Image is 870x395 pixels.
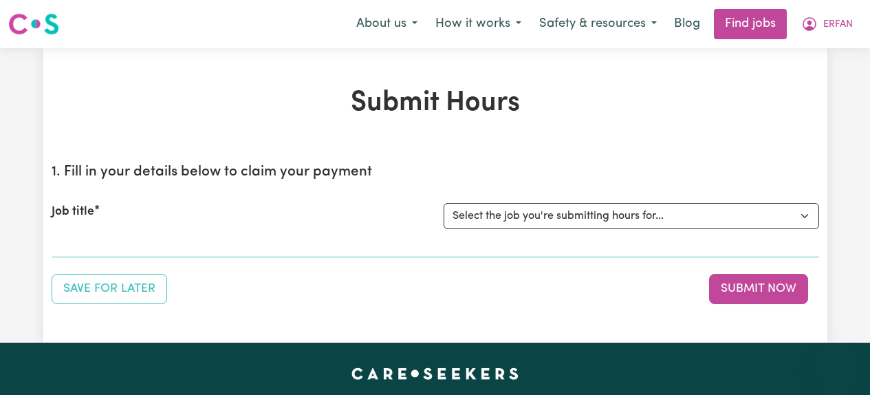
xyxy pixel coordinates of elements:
iframe: Button to launch messaging window [815,340,859,384]
a: Careseekers logo [8,8,59,40]
button: Save your job report [52,274,167,304]
button: About us [347,10,426,39]
button: My Account [792,10,862,39]
label: Job title [52,203,94,221]
button: Safety & resources [530,10,666,39]
button: Submit your job report [709,274,808,304]
h1: Submit Hours [52,87,819,120]
a: Find jobs [714,9,787,39]
a: Blog [666,9,708,39]
button: How it works [426,10,530,39]
img: Careseekers logo [8,12,59,36]
h2: 1. Fill in your details below to claim your payment [52,164,819,181]
a: Careseekers home page [351,367,519,378]
span: ERFAN [823,17,853,32]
